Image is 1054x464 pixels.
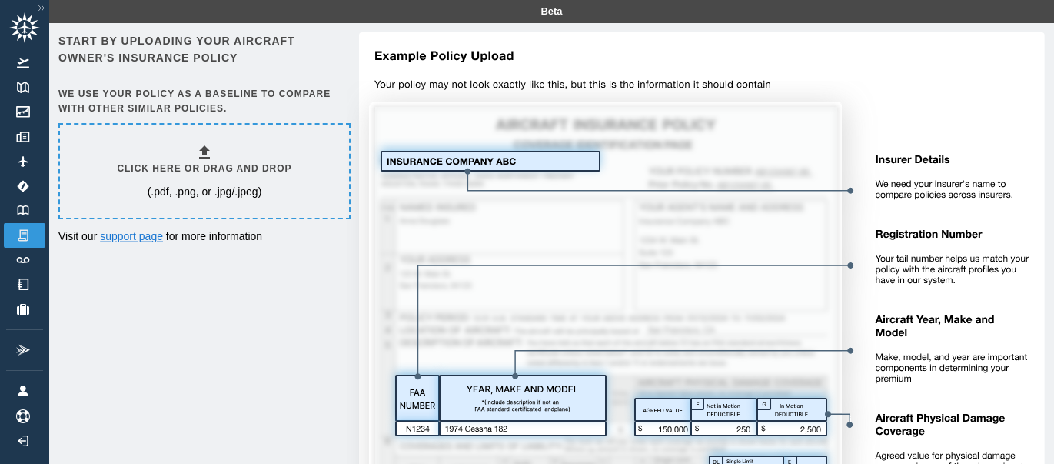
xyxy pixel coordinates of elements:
h6: We use your policy as a baseline to compare with other similar policies. [58,87,347,116]
h6: Click here or drag and drop [117,162,291,176]
h6: Start by uploading your aircraft owner's insurance policy [58,32,347,67]
p: (.pdf, .png, or .jpg/.jpeg) [148,184,262,199]
p: Visit our for more information [58,229,347,244]
a: support page [100,230,163,242]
